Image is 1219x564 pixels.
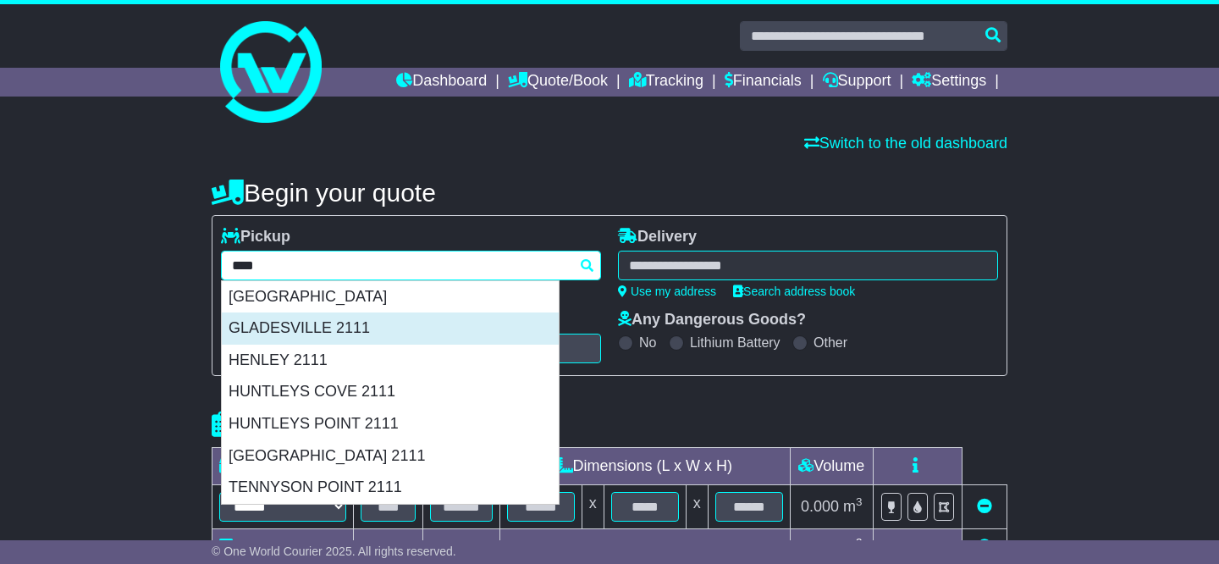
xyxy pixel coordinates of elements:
[221,228,290,246] label: Pickup
[212,411,424,439] h4: Package details |
[823,68,891,97] a: Support
[801,498,839,515] span: 0.000
[433,539,442,556] span: 0
[618,285,716,298] a: Use my address
[856,536,863,549] sup: 3
[396,68,487,97] a: Dashboard
[618,228,697,246] label: Delivery
[222,408,559,440] div: HUNTLEYS POINT 2111
[856,495,863,508] sup: 3
[222,376,559,408] div: HUNTLEYS COVE 2111
[222,281,559,313] div: [GEOGRAPHIC_DATA]
[629,68,703,97] a: Tracking
[222,345,559,377] div: HENLEY 2111
[222,312,559,345] div: GLADESVILLE 2111
[801,539,839,556] span: 0.000
[733,285,855,298] a: Search address book
[804,135,1007,152] a: Switch to the old dashboard
[790,448,873,485] td: Volume
[212,545,456,558] span: © One World Courier 2025. All rights reserved.
[843,498,863,515] span: m
[690,335,780,351] label: Lithium Battery
[212,179,1007,207] h4: Begin your quote
[508,68,608,97] a: Quote/Book
[977,539,992,556] a: Add new item
[725,68,802,97] a: Financials
[814,335,847,351] label: Other
[499,448,790,485] td: Dimensions (L x W x H)
[221,251,601,280] typeahead: Please provide city
[618,311,806,329] label: Any Dangerous Goods?
[639,335,656,351] label: No
[843,539,863,556] span: m
[686,485,708,529] td: x
[977,498,992,515] a: Remove this item
[212,448,354,485] td: Type
[222,472,559,504] div: TENNYSON POINT 2111
[582,485,604,529] td: x
[222,440,559,473] div: [GEOGRAPHIC_DATA] 2111
[912,68,986,97] a: Settings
